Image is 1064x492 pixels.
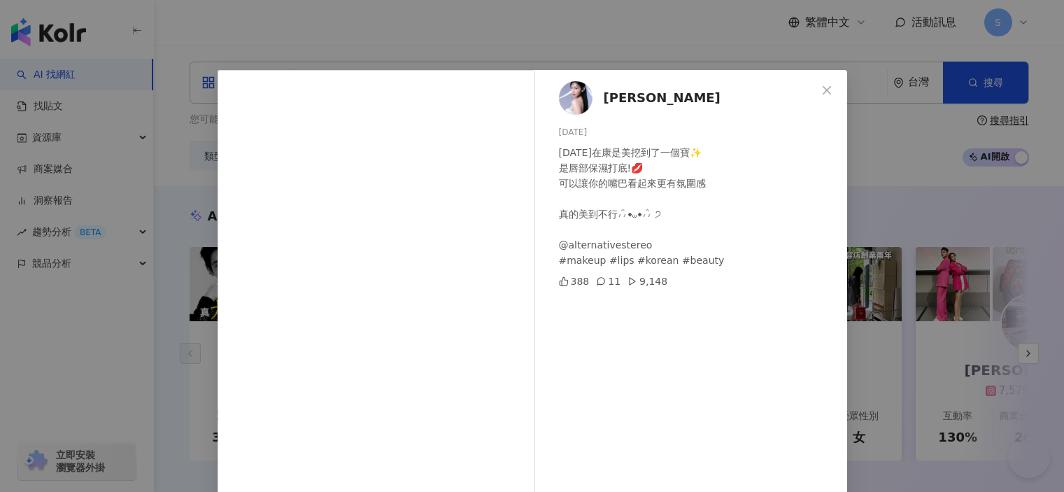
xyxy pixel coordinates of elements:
[821,85,832,96] span: close
[559,274,590,289] div: 388
[559,126,836,139] div: [DATE]
[596,274,620,289] div: 11
[559,145,836,268] div: [DATE]在康是美挖到了一個寶✨ 是唇部保濕打底!💋 可以讓你的嘴巴看起來更有氛圍感 真的美到不行៸៸᳐⦁⩊⦁៸៸᳐ ੭ @alternativestereo #makeup #lips #k...
[559,81,816,115] a: KOL Avatar[PERSON_NAME]
[604,88,721,108] span: [PERSON_NAME]
[627,274,667,289] div: 9,148
[559,81,593,115] img: KOL Avatar
[813,76,841,104] button: Close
